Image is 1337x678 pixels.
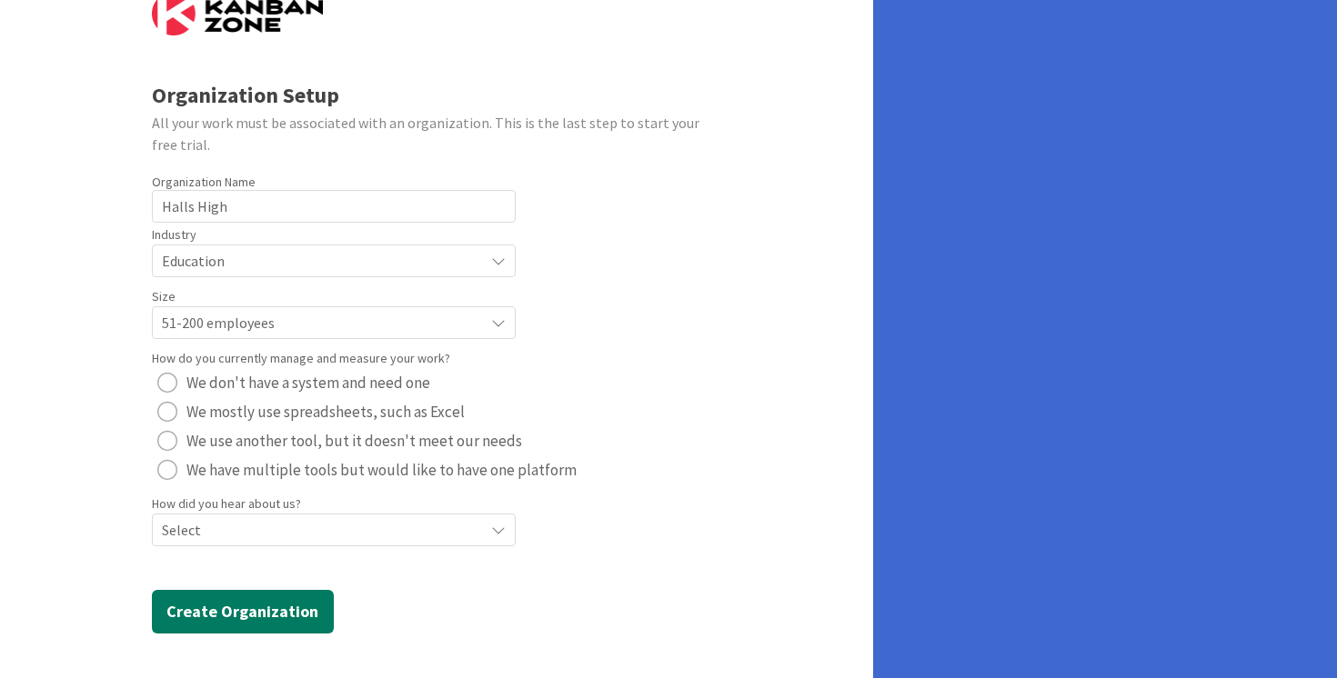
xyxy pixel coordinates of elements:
[152,287,176,306] label: Size
[186,456,577,484] span: We have multiple tools but would like to have one platform
[186,369,430,396] span: We don't have a system and need one
[152,397,470,426] button: We mostly use spreadsheets, such as Excel
[186,427,522,454] span: We use another tool, but it doesn't meet our needs
[152,79,722,112] div: Organization Setup
[152,590,334,633] button: Create Organization
[152,174,256,190] label: Organization Name
[162,310,475,335] span: 51-200 employees
[186,398,465,425] span: We mostly use spreadsheets, such as Excel
[152,225,196,244] label: Industry
[152,368,436,397] button: We don't have a system and need one
[162,248,475,274] span: Education
[152,112,722,155] div: All your work must be associated with an organization. This is the last step to start your free t...
[152,494,301,513] label: How did you hear about us?
[152,349,450,368] label: How do you currently manage and measure your work?
[162,517,475,543] span: Select
[152,426,528,455] button: We use another tool, but it doesn't meet our needs
[152,455,582,484] button: We have multiple tools but would like to have one platform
